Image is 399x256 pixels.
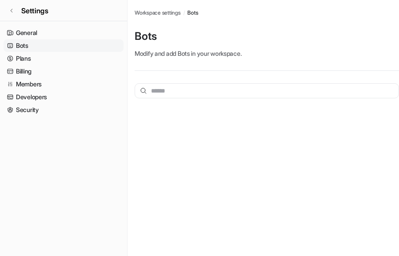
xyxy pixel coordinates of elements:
[4,65,124,78] a: Billing
[183,9,185,17] span: /
[21,5,48,16] span: Settings
[4,39,124,52] a: Bots
[4,104,124,116] a: Security
[4,27,124,39] a: General
[4,52,124,65] a: Plans
[4,78,124,90] a: Members
[187,9,198,17] a: Bots
[135,9,181,17] a: Workspace settings
[4,91,124,103] a: Developers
